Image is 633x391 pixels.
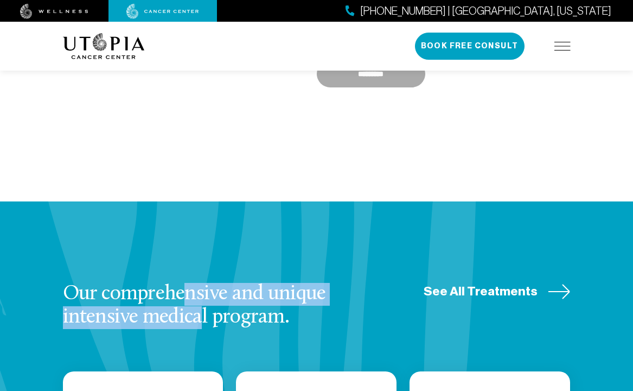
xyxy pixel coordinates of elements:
img: icon-hamburger [554,42,571,51]
img: wellness [20,4,88,19]
img: cancer center [126,4,199,19]
img: logo [63,33,145,59]
h3: Our comprehensive and unique intensive medical program. [63,283,383,329]
span: See All Treatments [424,283,538,300]
span: [PHONE_NUMBER] | [GEOGRAPHIC_DATA], [US_STATE] [360,3,611,19]
button: Book Free Consult [415,33,525,60]
a: See All Treatments [424,283,571,300]
a: [PHONE_NUMBER] | [GEOGRAPHIC_DATA], [US_STATE] [346,3,611,19]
